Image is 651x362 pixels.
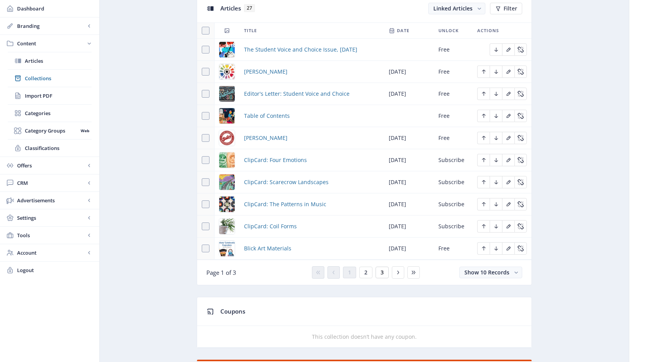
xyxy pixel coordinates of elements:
[434,127,473,149] td: Free
[490,244,502,252] a: Edit page
[502,200,514,207] a: Edit page
[244,26,257,35] span: Title
[17,197,85,204] span: Advertisements
[502,90,514,97] a: Edit page
[244,155,307,165] a: ClipCard: Four Emotions
[428,3,485,14] button: Linked Articles
[219,130,235,146] img: 02fd1cf2-69ea-4574-88e6-41ec32e7c581.png
[434,39,473,61] td: Free
[502,67,514,75] a: Edit page
[219,42,235,57] img: a3df67d2-2488-4acc-aabd-3a0157355b29.png
[384,171,434,193] td: [DATE]
[206,269,236,276] span: Page 1 of 3
[514,244,527,252] a: Edit page
[397,26,409,35] span: Date
[219,108,235,124] img: 6c8d4f43-6673-4e23-aa2b-f6edeedbfe35.png
[8,87,92,104] a: Import PDF
[17,162,85,169] span: Offers
[434,193,473,215] td: Subscribe
[219,197,235,212] img: 94a25c7c-888a-4d11-be5c-9c2cf17c9a1d.png
[244,45,357,54] span: The Student Voice and Choice Issue, [DATE]
[490,90,502,97] a: Edit page
[490,3,522,14] button: Filter
[25,92,92,100] span: Import PDF
[434,215,473,238] td: Subscribe
[244,222,297,231] a: ClipCard: Coil Forms
[514,45,527,53] a: Edit page
[364,269,367,276] span: 2
[219,86,235,102] img: 09b45544-d2c4-4866-b50d-5656508a25d0.png
[244,244,291,253] a: Blick Art Materials
[477,156,490,163] a: Edit page
[244,89,350,98] a: Editor's Letter: Student Voice and Choice
[220,4,241,12] span: Articles
[381,269,384,276] span: 3
[348,269,351,276] span: 1
[434,149,473,171] td: Subscribe
[244,67,287,76] a: [PERSON_NAME]
[17,40,85,47] span: Content
[25,109,92,117] span: Categories
[17,5,93,12] span: Dashboard
[477,134,490,141] a: Edit page
[78,127,92,134] nb-badge: Web
[17,22,85,30] span: Branding
[219,241,235,256] img: d1936b93-574f-4c37-a125-16c57463ece6.png
[490,178,502,185] a: Edit page
[17,249,85,257] span: Account
[514,90,527,97] a: Edit page
[17,266,93,274] span: Logout
[502,178,514,185] a: Edit page
[17,231,85,239] span: Tools
[384,127,434,149] td: [DATE]
[459,267,522,278] button: Show 10 Records
[219,219,235,234] img: b74bb9dd-ba71-4168-8934-148866c5fcde.png
[244,133,287,143] a: [PERSON_NAME]
[384,193,434,215] td: [DATE]
[25,127,78,134] span: Category Groups
[477,178,490,185] a: Edit page
[514,200,527,207] a: Edit page
[359,267,372,278] button: 2
[502,134,514,141] a: Edit page
[8,52,92,69] a: Articles
[8,70,92,87] a: Collections
[434,238,473,260] td: Free
[490,156,502,163] a: Edit page
[502,112,514,119] a: Edit page
[477,222,490,229] a: Edit page
[8,140,92,157] a: Classifications
[244,200,326,209] a: ClipCard: The Patterns in Music
[384,61,434,83] td: [DATE]
[219,152,235,168] img: 21fd2abf-bae8-483a-9ee3-86bf7161dc6b.png
[477,67,490,75] a: Edit page
[434,61,473,83] td: Free
[434,171,473,193] td: Subscribe
[490,45,502,53] a: Edit page
[464,269,509,276] span: Show 10 Records
[514,156,527,163] a: Edit page
[477,244,490,252] a: Edit page
[219,174,235,190] img: eb66e8a1-f00a-41c4-a6e9-fdc789f3f2b8.png
[490,200,502,207] a: Edit page
[502,45,514,53] a: Edit page
[502,244,514,252] a: Edit page
[220,307,245,315] span: Coupons
[502,156,514,163] a: Edit page
[514,112,527,119] a: Edit page
[490,112,502,119] a: Edit page
[197,297,532,348] app-collection-view: Coupons
[384,149,434,171] td: [DATE]
[376,267,389,278] button: 3
[343,267,356,278] button: 1
[197,332,532,341] div: This collection doesn’t have any coupon.
[244,178,329,187] a: ClipCard: Scarecrow Landscapes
